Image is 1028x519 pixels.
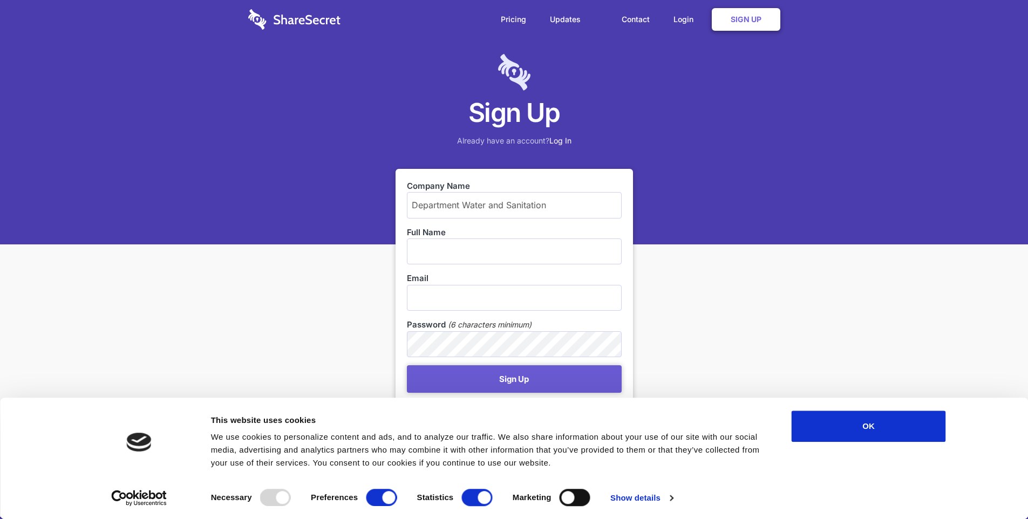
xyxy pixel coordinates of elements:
[407,365,622,393] button: Sign Up
[490,3,537,36] a: Pricing
[211,493,252,502] strong: Necessary
[513,493,552,502] strong: Marketing
[407,272,622,284] label: Email
[792,411,946,442] button: OK
[448,319,532,331] em: (6 characters minimum)
[211,431,767,469] div: We use cookies to personalize content and ads, and to analyze our traffic. We also share informat...
[407,180,622,192] label: Company Name
[663,3,710,36] a: Login
[407,319,446,331] label: Password
[712,8,780,31] a: Sign Up
[248,9,341,30] img: logo-wordmark-white-trans-d4663122ce5f474addd5e946df7df03e33cb6a1c49d2221995e7729f52c070b2.svg
[417,493,454,502] strong: Statistics
[610,490,673,506] a: Show details
[611,3,661,36] a: Contact
[311,493,358,502] strong: Preferences
[127,433,152,452] img: logo
[498,54,530,91] img: logo-lt-purple-60x68@2x-c671a683ea72a1d466fb5d642181eefbee81c4e10ba9aed56c8e1d7e762e8086.png
[211,414,767,427] div: This website uses cookies
[407,227,622,238] label: Full Name
[92,490,186,506] a: Usercentrics Cookiebot - opens in a new window
[549,136,571,145] a: Log In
